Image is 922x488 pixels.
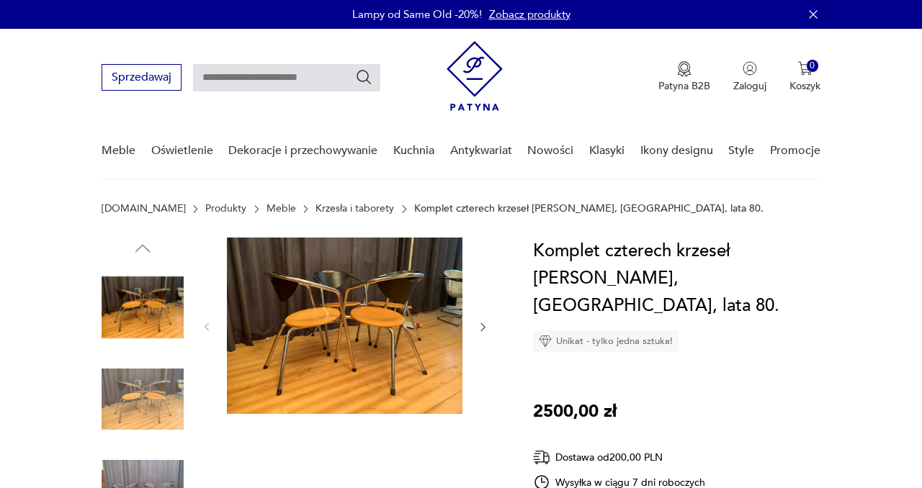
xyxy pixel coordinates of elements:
a: Dekoracje i przechowywanie [228,123,377,179]
a: Zobacz produkty [489,7,570,22]
a: Meble [102,123,135,179]
p: Patyna B2B [658,79,710,93]
div: 0 [807,60,819,72]
img: Zdjęcie produktu Komplet czterech krzeseł Plurima, Włochy, lata 80. [102,358,184,440]
a: [DOMAIN_NAME] [102,203,186,214]
button: 0Koszyk [789,61,820,93]
img: Ikonka użytkownika [743,61,757,76]
p: Komplet czterech krzeseł [PERSON_NAME], [GEOGRAPHIC_DATA], lata 80. [414,203,764,214]
img: Ikona diamentu [539,335,552,348]
p: 2500,00 zł [533,398,617,425]
h1: Komplet czterech krzeseł [PERSON_NAME], [GEOGRAPHIC_DATA], lata 80. [533,238,820,320]
img: Ikona medalu [677,61,691,77]
a: Krzesła i taborety [315,203,394,214]
button: Zaloguj [733,61,766,93]
a: Oświetlenie [151,123,213,179]
div: Dostawa od 200,00 PLN [533,448,706,466]
a: Sprzedawaj [102,73,182,83]
a: Ikona medaluPatyna B2B [658,61,710,93]
a: Promocje [770,123,820,179]
a: Style [728,123,754,179]
img: Patyna - sklep z meblami i dekoracjami vintage [447,41,503,111]
button: Patyna B2B [658,61,710,93]
a: Nowości [527,123,573,179]
a: Meble [267,203,296,214]
img: Ikona koszyka [798,61,813,76]
p: Koszyk [789,79,820,93]
div: Unikat - tylko jedna sztuka! [533,330,679,352]
button: Szukaj [355,68,372,86]
a: Produkty [205,203,246,214]
img: Ikona dostawy [533,448,550,466]
button: Sprzedawaj [102,64,182,91]
a: Klasyki [589,123,625,179]
img: Zdjęcie produktu Komplet czterech krzeseł Plurima, Włochy, lata 80. [102,266,184,348]
a: Antykwariat [450,123,512,179]
a: Kuchnia [393,123,434,179]
p: Lampy od Same Old -20%! [352,7,482,22]
img: Zdjęcie produktu Komplet czterech krzeseł Plurima, Włochy, lata 80. [227,238,462,414]
a: Ikony designu [640,123,713,179]
p: Zaloguj [733,79,766,93]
